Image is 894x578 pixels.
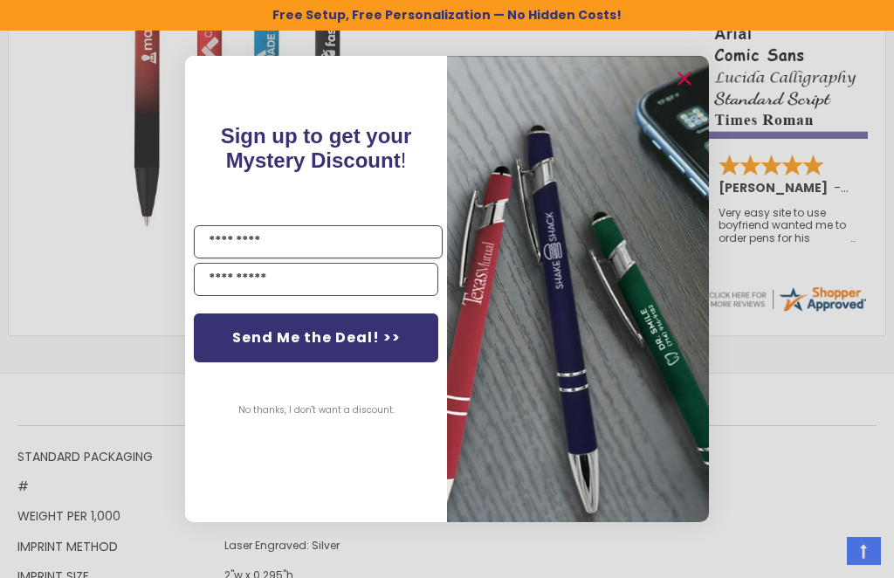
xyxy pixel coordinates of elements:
span: ! [221,124,412,172]
button: No thanks, I don't want a discount. [230,389,403,432]
button: Send Me the Deal! >> [194,313,438,362]
span: Sign up to get your Mystery Discount [221,124,412,172]
button: Close dialog [670,65,698,93]
img: pop-up-image [447,56,709,521]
